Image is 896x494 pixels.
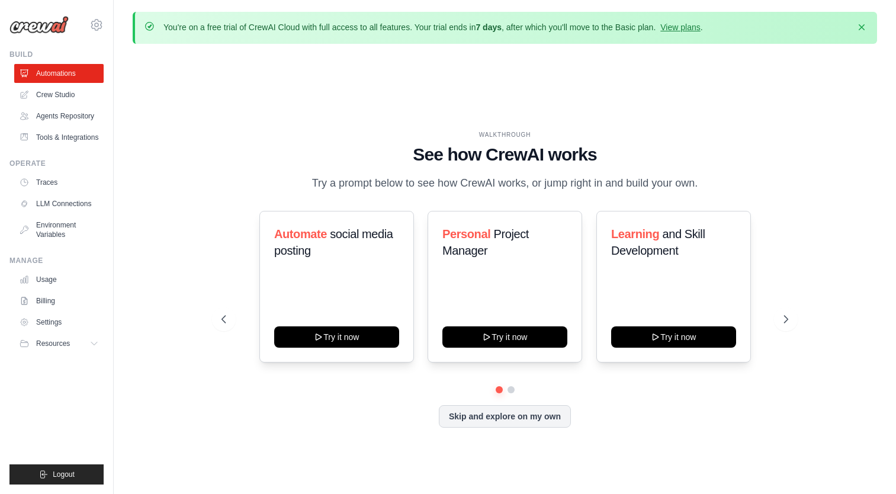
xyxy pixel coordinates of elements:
[9,464,104,485] button: Logout
[660,23,700,32] a: View plans
[274,326,399,348] button: Try it now
[163,21,703,33] p: You're on a free trial of CrewAI Cloud with full access to all features. Your trial ends in , aft...
[14,194,104,213] a: LLM Connections
[221,144,789,165] h1: See how CrewAI works
[611,227,705,257] span: and Skill Development
[274,227,327,240] span: Automate
[9,16,69,34] img: Logo
[14,291,104,310] a: Billing
[611,326,736,348] button: Try it now
[14,64,104,83] a: Automations
[476,23,502,32] strong: 7 days
[9,159,104,168] div: Operate
[611,227,659,240] span: Learning
[274,227,393,257] span: social media posting
[14,313,104,332] a: Settings
[837,437,896,494] iframe: Chat Widget
[442,227,490,240] span: Personal
[36,339,70,348] span: Resources
[439,405,571,428] button: Skip and explore on my own
[221,130,789,139] div: WALKTHROUGH
[442,326,567,348] button: Try it now
[9,50,104,59] div: Build
[14,270,104,289] a: Usage
[14,216,104,244] a: Environment Variables
[9,256,104,265] div: Manage
[14,334,104,353] button: Resources
[14,173,104,192] a: Traces
[14,85,104,104] a: Crew Studio
[306,175,704,192] p: Try a prompt below to see how CrewAI works, or jump right in and build your own.
[53,470,75,479] span: Logout
[14,107,104,126] a: Agents Repository
[14,128,104,147] a: Tools & Integrations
